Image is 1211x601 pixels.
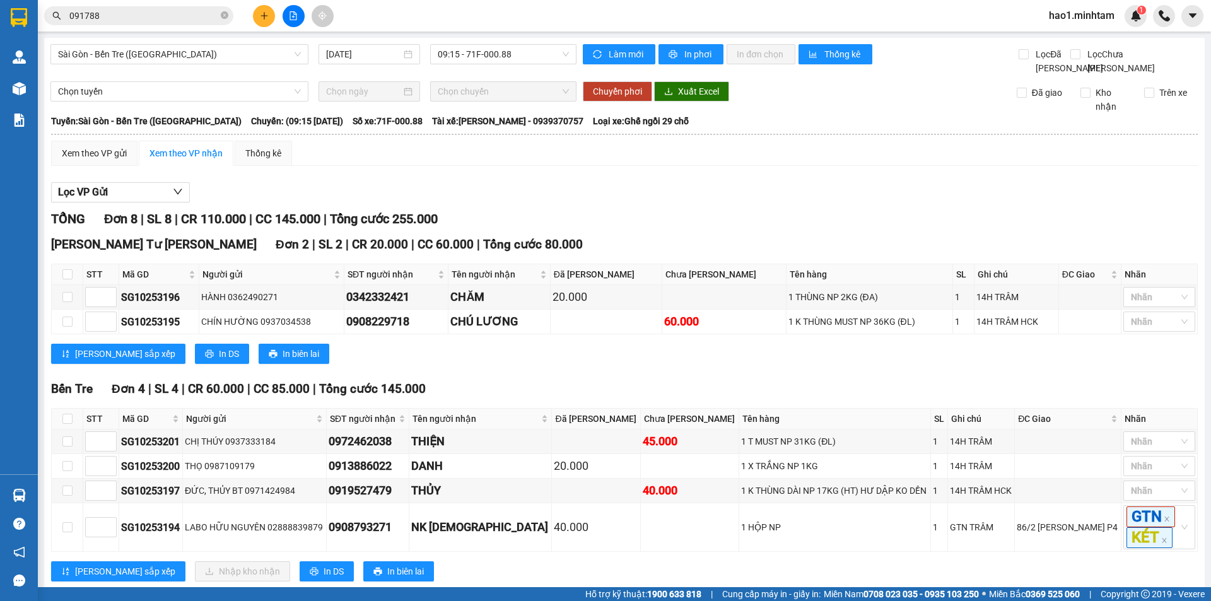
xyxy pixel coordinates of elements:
span: Tên người nhận [412,412,539,426]
span: | [312,237,315,252]
span: ⚪️ [982,592,986,597]
span: SL 8 [147,211,172,226]
span: CC 60.000 [418,237,474,252]
div: DANH [411,457,549,475]
button: aim [312,5,334,27]
span: question-circle [13,518,25,530]
span: sort-ascending [61,349,70,359]
span: Tổng cước 145.000 [319,382,426,396]
span: | [313,382,316,396]
span: Hỗ trợ kỹ thuật: [585,587,701,601]
th: SL [953,264,974,285]
div: 1 HỘP NP [741,520,928,534]
span: | [711,587,713,601]
td: DANH [409,454,552,479]
span: KÉT [1126,527,1173,548]
div: THIỆN [411,433,549,450]
span: Ngày/ giờ gửi: [4,67,55,77]
div: 1 [933,459,945,473]
span: | [324,211,327,226]
span: Lọc Đã [PERSON_NAME] [1031,47,1105,75]
input: Tìm tên, số ĐT hoặc mã đơn [69,9,218,23]
span: Thống kê [824,47,862,61]
span: down [173,187,183,197]
th: Chưa [PERSON_NAME] [641,409,739,429]
span: 17:18:01 [DATE] [57,67,120,77]
div: CHỊ THÚY 0937333184 [185,435,324,448]
button: printerIn phơi [658,44,723,64]
button: Lọc VP Gửi [51,182,190,202]
td: 0972462038 [327,429,409,454]
span: SL 4 [155,382,178,396]
div: 1 [955,290,972,304]
td: 0919527479 [327,479,409,503]
div: 14H TRÂM HCK [950,484,1012,498]
span: Người gửi [186,412,313,426]
b: Tuyến: Sài Gòn - Bến Tre ([GEOGRAPHIC_DATA]) [51,116,242,126]
span: close [1161,537,1167,544]
img: warehouse-icon [13,489,26,502]
span: 09:15 - 71F-000.88 [438,45,569,64]
button: printerIn biên lai [259,344,329,364]
span: 1 X ĐEN NP 2KG [38,88,127,102]
span: NGA- [26,56,97,66]
td: 0908229718 [344,310,448,334]
div: 40.000 [554,518,638,536]
img: phone-icon [1159,10,1170,21]
div: Nhãn [1125,412,1194,426]
span: Người gửi [202,267,331,281]
div: SG10253196 [121,289,197,305]
span: Mã GD [122,412,170,426]
span: ĐC Giao [1062,267,1108,281]
strong: 0369 525 060 [1026,589,1080,599]
td: SG10253200 [119,454,183,479]
span: Cung cấp máy in - giấy in: [722,587,821,601]
div: 40.000 [643,482,737,499]
span: Tên hàng: [4,91,127,101]
span: | [247,382,250,396]
div: CHÚ LƯƠNG [450,313,547,330]
td: SG10253195 [119,310,199,334]
span: copyright [1141,590,1150,598]
span: close [1164,516,1170,522]
div: 14H TRÂM [976,290,1056,304]
span: Loại xe: Ghế ngồi 29 chỗ [593,114,689,128]
button: downloadNhập kho nhận [195,561,290,581]
span: aim [318,11,327,20]
div: 20.000 [554,457,638,475]
span: printer [205,349,214,359]
div: SG10253197 [121,483,180,499]
th: Đã [PERSON_NAME] [552,409,640,429]
button: Chuyển phơi [583,81,652,102]
span: Mã GD [122,267,186,281]
div: 1 K THÙNG MUST NP 36KG (ĐL) [788,315,951,329]
span: In DS [219,347,239,361]
button: caret-down [1181,5,1203,27]
img: logo-vxr [11,8,27,27]
div: 0972462038 [329,433,407,450]
button: plus [253,5,275,27]
img: warehouse-icon [13,82,26,95]
span: | [141,211,144,226]
span: | [346,237,349,252]
span: download [664,87,673,97]
div: 1 [933,520,945,534]
span: Làm mới [609,47,645,61]
span: ĐC Giao [1018,412,1108,426]
div: CHÍN HƯỜNG 0937034538 [201,315,342,329]
td: 0342332421 [344,285,448,310]
button: printerIn DS [300,561,354,581]
span: close-circle [221,10,228,22]
span: Lọc VP Gửi [58,184,108,200]
td: NK HỒNG ÂN [409,503,552,552]
th: SL [931,409,948,429]
span: Đã giao [1027,86,1067,100]
span: In phơi [684,47,713,61]
span: SĐT người nhận [348,267,435,281]
span: 0917881489 [59,79,110,88]
span: N.nhận: [4,79,110,88]
span: 10:09- [4,6,106,15]
div: 0342332421 [346,288,446,306]
span: printer [373,567,382,577]
div: NK [DEMOGRAPHIC_DATA] [411,518,549,536]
